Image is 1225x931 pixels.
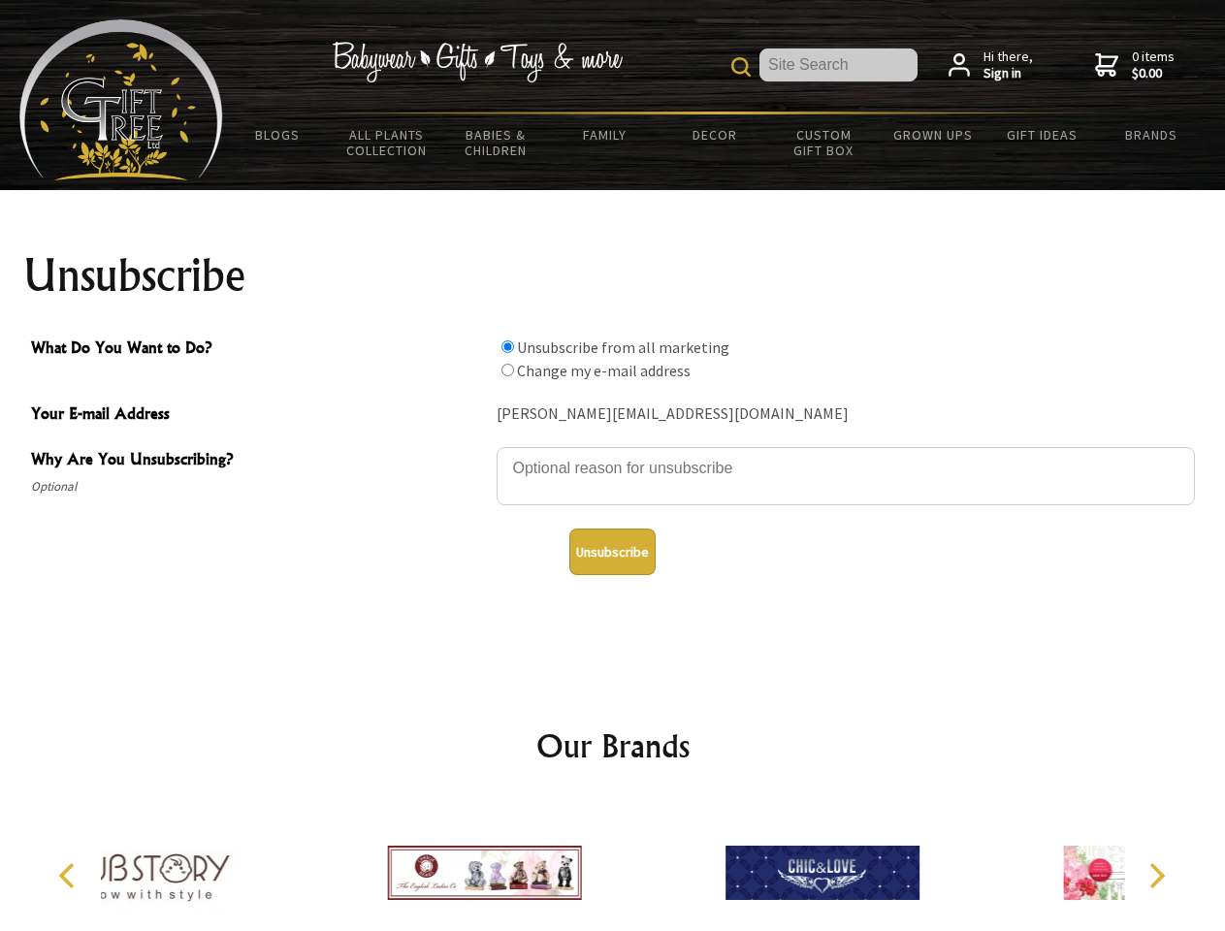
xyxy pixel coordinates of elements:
a: 0 items$0.00 [1095,48,1175,82]
button: Unsubscribe [569,529,656,575]
img: Babyware - Gifts - Toys and more... [19,19,223,180]
span: What Do You Want to Do? [31,336,487,364]
div: [PERSON_NAME][EMAIL_ADDRESS][DOMAIN_NAME] [497,400,1195,430]
a: Custom Gift Box [769,114,879,171]
label: Unsubscribe from all marketing [517,337,729,357]
a: Hi there,Sign in [949,48,1033,82]
input: What Do You Want to Do? [501,364,514,376]
button: Next [1135,854,1177,897]
span: 0 items [1132,48,1175,82]
a: Family [551,114,661,155]
input: What Do You Want to Do? [501,340,514,353]
a: Babies & Children [441,114,551,171]
a: BLOGS [223,114,333,155]
img: product search [731,57,751,77]
input: Site Search [759,48,918,81]
span: Your E-mail Address [31,401,487,430]
textarea: Why Are You Unsubscribing? [497,447,1195,505]
a: Gift Ideas [987,114,1097,155]
span: Why Are You Unsubscribing? [31,447,487,475]
a: All Plants Collection [333,114,442,171]
strong: $0.00 [1132,65,1175,82]
a: Brands [1097,114,1207,155]
h1: Unsubscribe [23,252,1203,299]
strong: Sign in [983,65,1033,82]
a: Grown Ups [878,114,987,155]
h2: Our Brands [39,722,1187,769]
label: Change my e-mail address [517,361,691,380]
span: Optional [31,475,487,498]
span: Hi there, [983,48,1033,82]
a: Decor [660,114,769,155]
img: Babywear - Gifts - Toys & more [332,42,623,82]
button: Previous [48,854,91,897]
